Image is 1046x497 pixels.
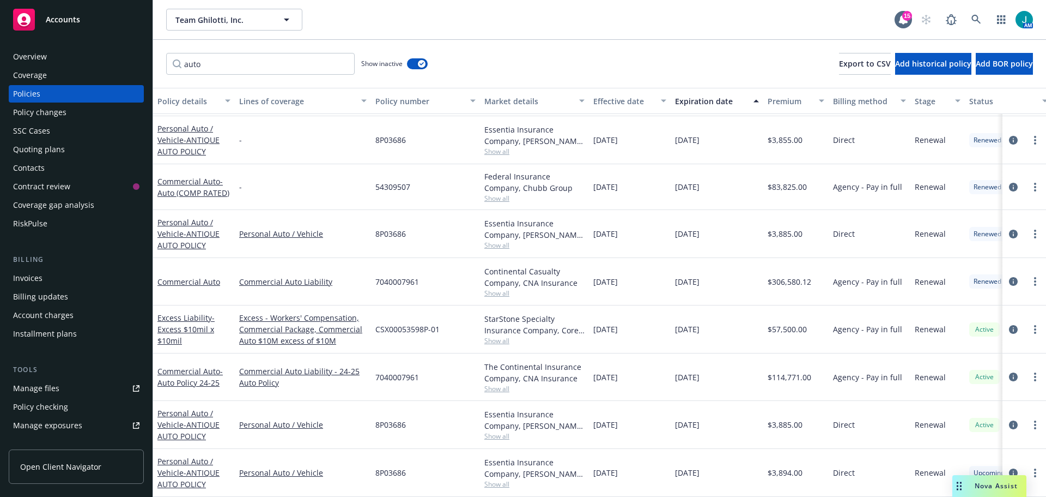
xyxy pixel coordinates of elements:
span: Show all [484,480,585,489]
img: photo [1015,11,1033,28]
span: Renewal [915,419,946,430]
button: Team Ghilotti, Inc. [166,9,302,31]
span: $83,825.00 [768,181,807,193]
button: Lines of coverage [235,88,371,114]
span: [DATE] [593,181,618,193]
span: [DATE] [593,372,618,383]
span: 54309507 [375,181,410,193]
span: [DATE] [593,467,618,478]
span: 7040007961 [375,276,419,288]
div: Contacts [13,159,45,177]
button: Stage [910,88,965,114]
a: circleInformation [1007,418,1020,432]
a: SSC Cases [9,122,144,140]
span: $57,500.00 [768,324,807,335]
div: Continental Casualty Company, CNA Insurance [484,266,585,289]
span: 8P03686 [375,134,406,146]
div: Expiration date [675,95,747,107]
span: [DATE] [593,324,618,335]
span: Agency - Pay in full [833,276,902,288]
span: Show all [484,147,585,156]
span: Nova Assist [975,481,1018,490]
span: Renewed [974,135,1001,145]
a: Policy changes [9,104,144,121]
a: Manage exposures [9,417,144,434]
span: Active [974,325,995,334]
span: Renewal [915,372,946,383]
span: [DATE] [675,419,700,430]
a: more [1029,134,1042,147]
a: Search [965,9,987,31]
div: Essentia Insurance Company, [PERSON_NAME] Insurance, [PERSON_NAME] [484,409,585,432]
a: more [1029,466,1042,480]
span: [DATE] [675,181,700,193]
a: Invoices [9,270,144,287]
div: Tools [9,364,144,375]
span: Renewal [915,276,946,288]
a: Contract review [9,178,144,195]
div: Coverage gap analysis [13,196,94,214]
div: Account charges [13,307,74,324]
span: Renewal [915,134,946,146]
div: Manage exposures [13,417,82,434]
a: Account charges [9,307,144,324]
div: Installment plans [13,325,77,343]
a: more [1029,418,1042,432]
div: SSC Cases [13,122,50,140]
span: $3,855.00 [768,134,802,146]
div: Effective date [593,95,654,107]
div: Policy details [157,95,218,107]
span: Accounts [46,15,80,24]
a: Commercial Auto Liability - 24-25 Auto Policy [239,366,367,388]
span: - [239,181,242,193]
button: Add BOR policy [976,53,1033,75]
a: Personal Auto / Vehicle [157,408,220,441]
span: $114,771.00 [768,372,811,383]
a: Switch app [990,9,1012,31]
a: Commercial Auto [157,277,220,287]
a: Manage certificates [9,435,144,453]
span: Show all [484,194,585,203]
span: Team Ghilotti, Inc. [175,14,270,26]
div: Billing method [833,95,894,107]
a: Personal Auto / Vehicle [157,217,220,250]
div: Billing [9,254,144,265]
a: Contacts [9,159,144,177]
button: Policy details [153,88,235,114]
span: Renewed [974,182,1001,192]
a: more [1029,323,1042,336]
span: - ANTIQUE AUTO POLICY [157,468,220,489]
a: more [1029,227,1042,241]
a: more [1029,275,1042,288]
span: [DATE] [675,228,700,239]
div: Market details [484,95,573,107]
span: Direct [833,419,855,430]
span: - [239,134,242,146]
a: Personal Auto / Vehicle [157,456,220,489]
a: Commercial Auto [157,366,223,388]
span: - Excess $10mil x $10mil [157,313,215,346]
span: [DATE] [675,467,700,478]
span: Show all [484,241,585,250]
span: $3,885.00 [768,419,802,430]
span: Add BOR policy [976,58,1033,69]
span: Renewal [915,181,946,193]
div: Federal Insurance Company, Chubb Group [484,171,585,194]
button: Nova Assist [952,475,1026,497]
span: [DATE] [593,134,618,146]
a: Coverage [9,67,144,84]
div: Essentia Insurance Company, [PERSON_NAME] Insurance, [PERSON_NAME] [484,457,585,480]
span: Renewal [915,324,946,335]
span: Renewed [974,277,1001,286]
a: Commercial Auto [157,176,229,198]
span: Show all [484,384,585,393]
span: Active [974,420,995,430]
div: The Continental Insurance Company, CNA Insurance [484,361,585,384]
span: 8P03686 [375,467,406,478]
a: Billing updates [9,288,144,306]
a: RiskPulse [9,215,144,232]
span: Agency - Pay in full [833,372,902,383]
div: Policy number [375,95,464,107]
span: Show all [484,289,585,298]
